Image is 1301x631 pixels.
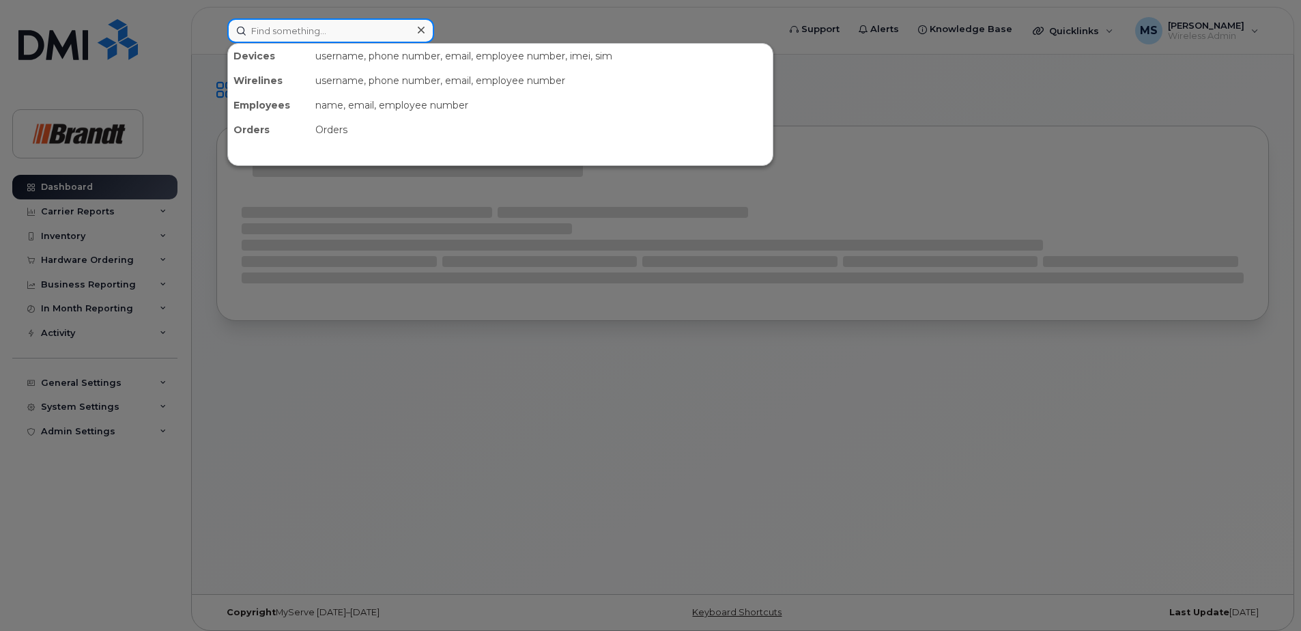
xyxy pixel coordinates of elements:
[228,68,310,93] div: Wirelines
[310,68,773,93] div: username, phone number, email, employee number
[228,44,310,68] div: Devices
[228,93,310,117] div: Employees
[310,93,773,117] div: name, email, employee number
[310,44,773,68] div: username, phone number, email, employee number, imei, sim
[310,117,773,142] div: Orders
[228,117,310,142] div: Orders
